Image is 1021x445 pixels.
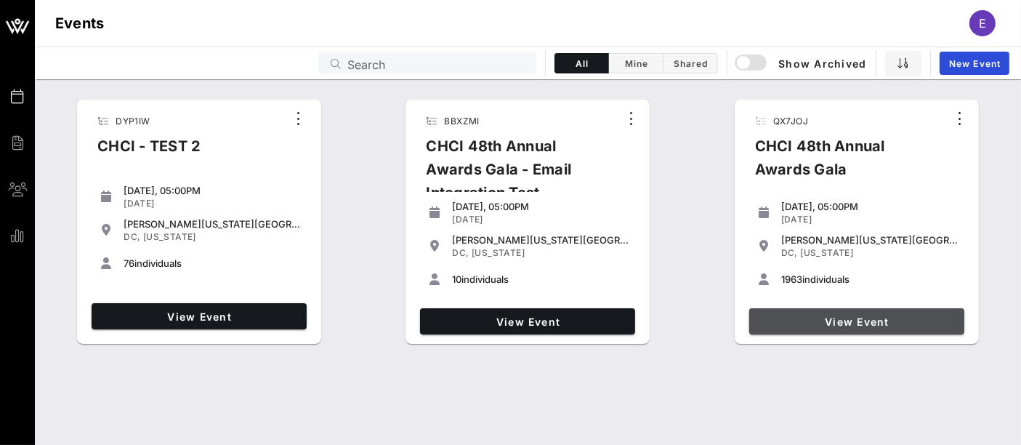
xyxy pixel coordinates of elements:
[452,273,629,285] div: individuals
[781,273,959,285] div: individuals
[781,247,798,258] span: DC,
[452,214,629,225] div: [DATE]
[969,10,996,36] div: E
[444,116,479,127] span: BBXZMI
[554,53,609,73] button: All
[426,316,629,328] span: View Event
[124,231,140,242] span: DC,
[979,16,986,31] span: E
[749,308,964,334] a: View Event
[773,116,808,127] span: QX7JOJ
[736,50,867,76] button: Show Archived
[124,198,301,209] div: [DATE]
[452,234,629,246] div: [PERSON_NAME][US_STATE][GEOGRAPHIC_DATA]
[737,55,866,72] span: Show Archived
[781,273,802,285] span: 1963
[940,52,1009,75] a: New Event
[948,58,1001,69] span: New Event
[143,231,196,242] span: [US_STATE]
[618,58,654,69] span: Mine
[781,201,959,212] div: [DATE], 05:00PM
[414,135,619,216] div: CHCI 48th Annual Awards Gala - Email Integration Test
[800,247,853,258] span: [US_STATE]
[452,273,461,285] span: 10
[781,214,959,225] div: [DATE]
[86,135,212,169] div: CHCI - TEST 2
[116,116,150,127] span: DYP1IW
[781,234,959,246] div: [PERSON_NAME][US_STATE][GEOGRAPHIC_DATA]
[124,185,301,196] div: [DATE], 05:00PM
[452,201,629,212] div: [DATE], 05:00PM
[92,303,307,329] a: View Event
[124,257,134,269] span: 76
[124,218,301,230] div: [PERSON_NAME][US_STATE][GEOGRAPHIC_DATA]
[97,310,301,323] span: View Event
[564,58,600,69] span: All
[452,247,469,258] span: DC,
[609,53,663,73] button: Mine
[755,316,959,328] span: View Event
[124,257,301,269] div: individuals
[672,58,709,69] span: Shared
[663,53,718,73] button: Shared
[55,12,105,35] h1: Events
[472,247,525,258] span: [US_STATE]
[420,308,635,334] a: View Event
[743,135,948,193] div: CHCI 48th Annual Awards Gala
